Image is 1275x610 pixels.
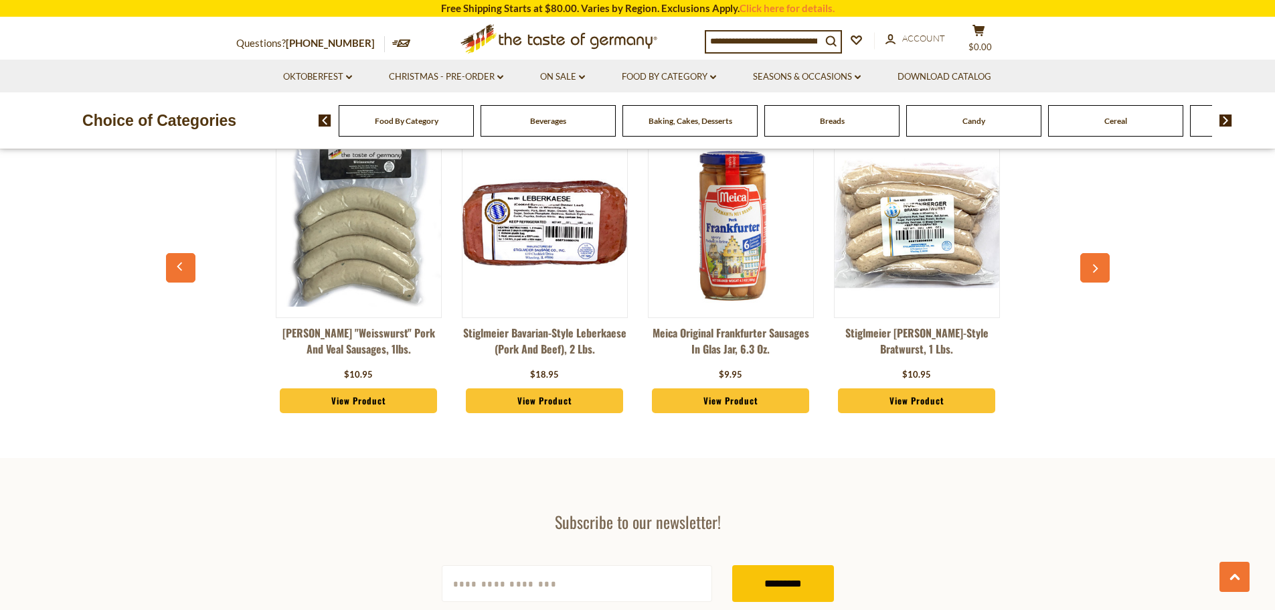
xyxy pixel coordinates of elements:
a: On Sale [540,70,585,84]
p: Questions? [236,35,385,52]
a: Seasons & Occasions [753,70,861,84]
a: Cereal [1104,116,1127,126]
img: Binkert's [276,142,441,307]
span: Account [902,33,945,44]
img: Stiglmeier Bavarian-style Leberkaese (pork and beef), 2 lbs. [462,142,627,307]
a: Candy [962,116,985,126]
a: [PERSON_NAME] "Weisswurst" Pork and Veal Sausages, 1lbs. [276,325,442,365]
a: Food By Category [375,116,438,126]
a: [PHONE_NUMBER] [286,37,375,49]
img: Stiglmeier Nuernberger-style Bratwurst, 1 lbs. [835,142,999,307]
a: Food By Category [622,70,716,84]
a: Christmas - PRE-ORDER [389,70,503,84]
h3: Subscribe to our newsletter! [442,512,834,532]
a: Breads [820,116,845,126]
div: $10.95 [344,368,373,382]
a: Stiglmeier Bavarian-style Leberkaese (pork and beef), 2 lbs. [462,325,628,365]
button: $0.00 [959,24,999,58]
img: Meica Original Frankfurter Sausages in glas jar, 6.3 oz. [649,142,813,307]
span: $0.00 [968,42,992,52]
a: Account [885,31,945,46]
a: Beverages [530,116,566,126]
a: Oktoberfest [283,70,352,84]
a: View Product [652,388,810,414]
img: previous arrow [319,115,331,127]
a: Baking, Cakes, Desserts [649,116,732,126]
img: next arrow [1219,115,1232,127]
a: View Product [466,388,624,414]
div: $10.95 [902,368,931,382]
a: Meica Original Frankfurter Sausages in glas jar, 6.3 oz. [648,325,814,365]
div: $9.95 [719,368,742,382]
a: Download Catalog [898,70,991,84]
a: View Product [838,388,996,414]
a: Stiglmeier [PERSON_NAME]-style Bratwurst, 1 lbs. [834,325,1000,365]
a: View Product [280,388,438,414]
a: Click here for details. [740,2,835,14]
div: $18.95 [530,368,559,382]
